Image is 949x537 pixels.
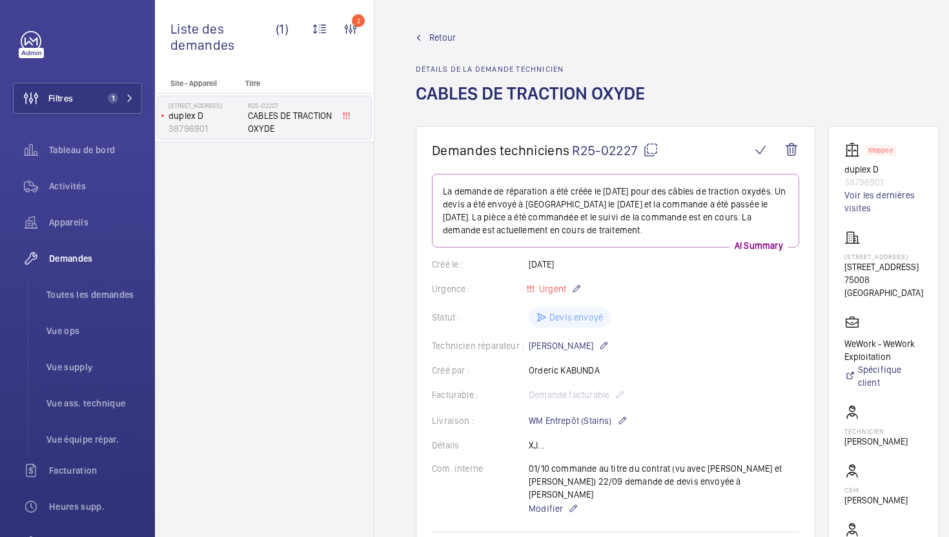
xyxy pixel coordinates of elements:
p: [PERSON_NAME] [844,435,908,448]
p: [STREET_ADDRESS] [168,101,243,109]
h2: Détails de la demande technicien [416,65,653,74]
span: CABLES DE TRACTION OXYDE [248,109,333,135]
span: Appareils [49,216,142,229]
button: Filtres1 [13,83,142,114]
p: WeWork - WeWork Exploitation [844,337,923,363]
span: Modifier [529,502,563,515]
h2: R25-02227 [248,101,333,109]
span: Vue ass. technique [46,397,142,410]
p: AI Summary [730,239,788,252]
span: Vue ops [46,324,142,337]
span: Toutes les demandes [46,288,142,301]
p: 38796901 [844,176,923,189]
span: Retour [429,31,456,44]
span: Vue supply [46,361,142,374]
span: Facturation [49,464,142,477]
p: duplex D [844,163,923,176]
span: Filtres [48,92,73,105]
p: Technicien [844,427,908,435]
p: [STREET_ADDRESS] [844,253,923,260]
p: [PERSON_NAME] [529,338,609,353]
span: Urgent [536,284,566,294]
p: Site - Appareil [155,79,240,88]
p: [PERSON_NAME] [844,494,908,507]
p: [STREET_ADDRESS] [844,260,923,273]
span: Heures supp. [49,500,142,513]
span: R25-02227 [572,142,658,158]
span: 1 [108,93,118,103]
p: CSM [844,486,908,494]
p: La demande de réparation a été créée le [DATE] pour des câbles de traction oxydés. Un devis a été... [443,185,788,237]
p: 75008 [GEOGRAPHIC_DATA] [844,273,923,299]
span: Activités [49,180,142,193]
span: Tableau de bord [49,143,142,156]
p: WM Entrepôt (Stains) [529,413,628,428]
img: elevator.svg [844,142,865,158]
p: Stopped [868,148,893,153]
span: Liste des demandes [170,21,276,53]
p: Titre [245,79,331,88]
a: Voir les dernières visites [844,189,923,215]
a: Spécifique client [844,363,923,389]
span: Demandes techniciens [432,142,569,158]
span: Demandes [49,252,142,265]
span: Vue équipe répar. [46,433,142,446]
h1: CABLES DE TRACTION OXYDE [416,81,653,126]
p: duplex D [168,109,243,122]
p: 38796901 [168,122,243,135]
